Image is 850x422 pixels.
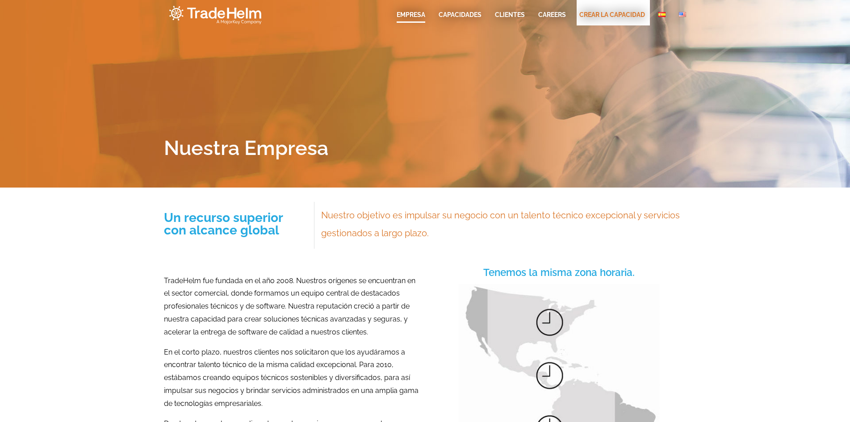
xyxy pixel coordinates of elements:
[164,212,308,237] h3: Un recurso superior con alcance global
[432,267,687,277] h4: Tenemos la misma zona horaria.
[164,346,419,410] p: En el corto plazo, nuestros clientes nos solicitaron que los ayudáramos a encontrar talento técni...
[579,10,645,19] a: Crear La Capacidad
[679,12,686,17] img: English
[164,275,419,339] p: TradeHelm fue fundada en el año 2008. Nuestros orígenes se encuentran en el sector comercial, don...
[439,10,482,19] a: Capacidades
[538,10,566,19] a: CAREERS
[397,10,425,19] a: EMPRESA
[321,206,683,242] div: Nuestro objetivo es impulsar su negocio con un talento técnico excepcional y servicios gestionado...
[658,12,666,17] img: Español
[495,10,525,19] a: Clientes
[164,138,687,159] h1: Nuestra Empresa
